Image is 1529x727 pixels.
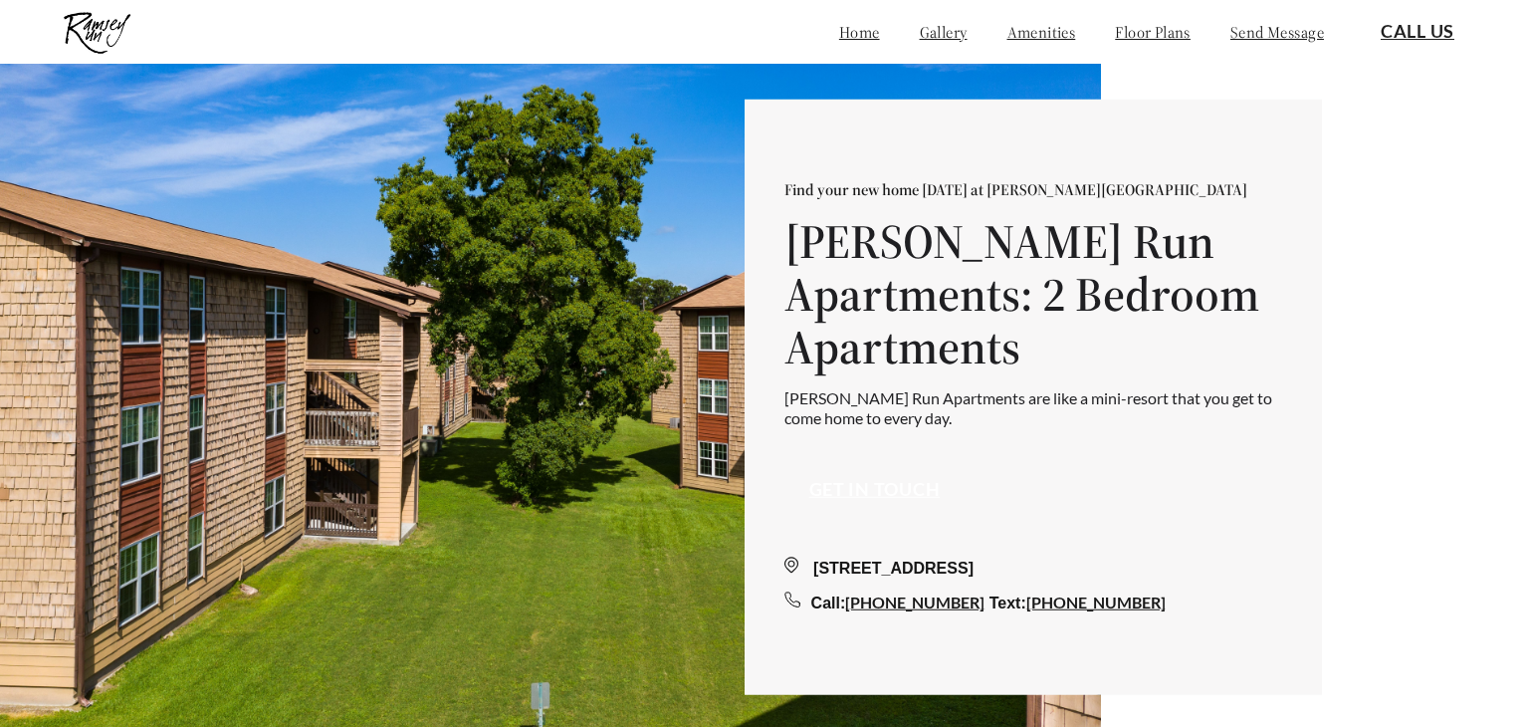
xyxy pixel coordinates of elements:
[1356,9,1479,55] button: Call Us
[845,593,984,611] a: [PHONE_NUMBER]
[50,5,144,59] img: ramsey_run_logo.jpg
[1230,22,1324,42] a: send message
[784,557,1282,581] div: [STREET_ADDRESS]
[1115,22,1191,42] a: floor plans
[809,478,941,500] a: Get in touch
[784,179,1282,199] p: Find your new home [DATE] at [PERSON_NAME][GEOGRAPHIC_DATA]
[1007,22,1076,42] a: amenities
[811,595,846,611] span: Call:
[1381,21,1454,43] a: Call Us
[920,22,968,42] a: gallery
[989,595,1026,611] span: Text:
[784,388,1282,426] p: [PERSON_NAME] Run Apartments are like a mini-resort that you get to come home to every day.
[1026,593,1166,611] a: [PHONE_NUMBER]
[784,466,966,512] button: Get in touch
[784,215,1282,372] h1: [PERSON_NAME] Run Apartments: 2 Bedroom Apartments
[839,22,880,42] a: home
